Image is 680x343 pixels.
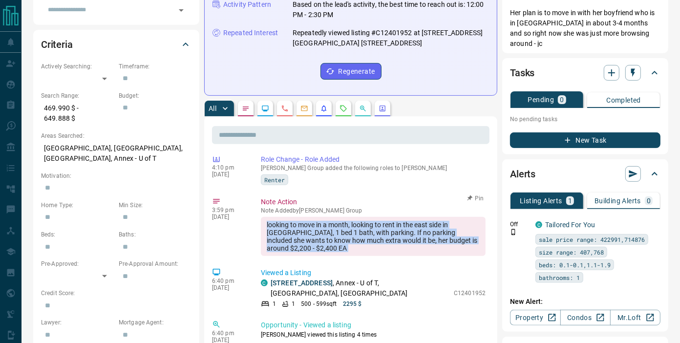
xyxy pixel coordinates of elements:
button: Pin [461,194,489,203]
p: Repeated Interest [223,28,278,38]
p: 1 [292,300,295,308]
p: 3:59 pm [212,207,246,214]
p: Pending [528,96,554,103]
h2: Criteria [41,37,73,52]
h2: Tasks [510,65,534,81]
p: Pre-Approval Amount: [119,259,191,268]
p: 469.990 $ - 649.888 $ [41,100,114,127]
svg: Opportunities [359,105,367,112]
p: Actively Searching: [41,62,114,71]
p: 6:40 pm [212,278,246,284]
p: Baths: [119,230,191,239]
p: All [209,105,216,112]
p: No pending tasks [510,112,660,127]
svg: Push Notification Only [510,229,517,236]
svg: Emails [300,105,308,112]
p: [DATE] [212,171,246,178]
p: 6:40 pm [212,330,246,337]
a: Property [510,310,560,325]
p: Search Range: [41,91,114,100]
span: Renter [264,175,285,185]
p: 0 [647,197,651,204]
p: 0 [560,96,564,103]
p: 1 [273,300,276,308]
span: beds: 0.1-0.1,1.1-1.9 [539,260,611,270]
a: Mr.Loft [610,310,660,325]
p: New Alert: [510,297,660,307]
p: Repeatedly viewed listing #C12401952 at [STREET_ADDRESS][GEOGRAPHIC_DATA] [STREET_ADDRESS] [293,28,489,48]
p: Home Type: [41,201,114,210]
div: Alerts [510,162,660,186]
span: size range: 407,768 [539,247,604,257]
div: condos.ca [535,221,542,228]
p: Completed [606,97,641,104]
p: Min Size: [119,201,191,210]
p: C12401952 [454,289,486,298]
div: condos.ca [261,279,268,286]
p: Opportunity - Viewed a listing [261,320,486,330]
p: Timeframe: [119,62,191,71]
p: [DATE] [212,284,246,291]
p: [PERSON_NAME] viewed this listing 4 times [261,330,486,339]
p: Beds: [41,230,114,239]
a: Tailored For You [545,221,595,229]
p: [GEOGRAPHIC_DATA], [GEOGRAPHIC_DATA], [GEOGRAPHIC_DATA], Annex - U of T [41,140,191,167]
p: [DATE] [212,214,246,220]
p: Off [510,220,530,229]
p: Lawyer: [41,318,114,327]
p: Note Action [261,197,486,207]
p: 2295 $ [343,300,362,308]
div: Criteria [41,33,191,56]
svg: Agent Actions [379,105,386,112]
div: Tasks [510,61,660,85]
svg: Listing Alerts [320,105,328,112]
p: , Annex - U of T, [GEOGRAPHIC_DATA], [GEOGRAPHIC_DATA] [271,278,449,299]
span: bathrooms: 1 [539,273,580,282]
a: [STREET_ADDRESS] [271,279,333,287]
div: looking to move in a month, looking to rent in the east side in [GEOGRAPHIC_DATA], 1 bed 1 bath, ... [261,217,486,256]
p: 4:10 pm [212,164,246,171]
span: sale price range: 422991,714876 [539,235,645,244]
p: Role Change - Role Added [261,154,486,165]
button: Open [174,3,188,17]
p: 1 [568,197,572,204]
p: Note Added by [PERSON_NAME] Group [261,207,486,214]
p: Listing Alerts [520,197,562,204]
p: [PERSON_NAME] Group added the following roles to [PERSON_NAME] [261,165,486,171]
button: New Task [510,132,660,148]
p: Mortgage Agent: [119,318,191,327]
p: Building Alerts [595,197,641,204]
p: Motivation: [41,171,191,180]
p: Budget: [119,91,191,100]
h2: Alerts [510,166,535,182]
svg: Requests [340,105,347,112]
svg: Notes [242,105,250,112]
p: Areas Searched: [41,131,191,140]
button: Regenerate [320,63,382,80]
p: 500 - 599 sqft [301,300,337,308]
svg: Calls [281,105,289,112]
a: Condos [560,310,611,325]
p: Credit Score: [41,289,191,298]
p: Pre-Approved: [41,259,114,268]
svg: Lead Browsing Activity [261,105,269,112]
p: Viewed a Listing [261,268,486,278]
